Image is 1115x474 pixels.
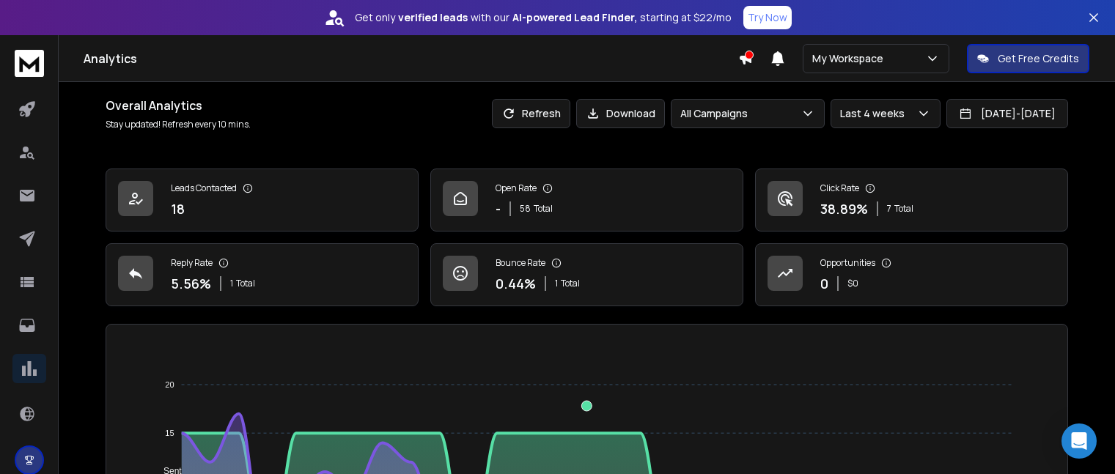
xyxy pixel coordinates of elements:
[820,257,875,269] p: Opportunities
[398,10,468,25] strong: verified leads
[748,10,787,25] p: Try Now
[496,199,501,219] p: -
[165,429,174,437] tspan: 15
[576,99,665,128] button: Download
[680,106,754,121] p: All Campaigns
[998,51,1079,66] p: Get Free Credits
[230,278,233,289] span: 1
[512,10,637,25] strong: AI-powered Lead Finder,
[555,278,558,289] span: 1
[106,119,251,130] p: Stay updated! Refresh every 10 mins.
[1061,423,1097,459] div: Open Intercom Messenger
[84,50,738,67] h1: Analytics
[967,44,1089,73] button: Get Free Credits
[496,273,536,294] p: 0.44 %
[236,278,255,289] span: Total
[430,169,743,232] a: Open Rate-58Total
[561,278,580,289] span: Total
[847,278,858,289] p: $ 0
[522,106,561,121] p: Refresh
[755,169,1068,232] a: Click Rate38.89%7Total
[743,6,792,29] button: Try Now
[355,10,732,25] p: Get only with our starting at $22/mo
[430,243,743,306] a: Bounce Rate0.44%1Total
[894,203,913,215] span: Total
[534,203,553,215] span: Total
[820,273,828,294] p: 0
[106,97,251,114] h1: Overall Analytics
[171,182,237,194] p: Leads Contacted
[887,203,891,215] span: 7
[496,182,537,194] p: Open Rate
[820,199,868,219] p: 38.89 %
[106,169,419,232] a: Leads Contacted18
[106,243,419,306] a: Reply Rate5.56%1Total
[520,203,531,215] span: 58
[946,99,1068,128] button: [DATE]-[DATE]
[820,182,859,194] p: Click Rate
[165,380,174,389] tspan: 20
[171,257,213,269] p: Reply Rate
[171,199,185,219] p: 18
[812,51,889,66] p: My Workspace
[840,106,910,121] p: Last 4 weeks
[492,99,570,128] button: Refresh
[755,243,1068,306] a: Opportunities0$0
[496,257,545,269] p: Bounce Rate
[15,50,44,77] img: logo
[606,106,655,121] p: Download
[171,273,211,294] p: 5.56 %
